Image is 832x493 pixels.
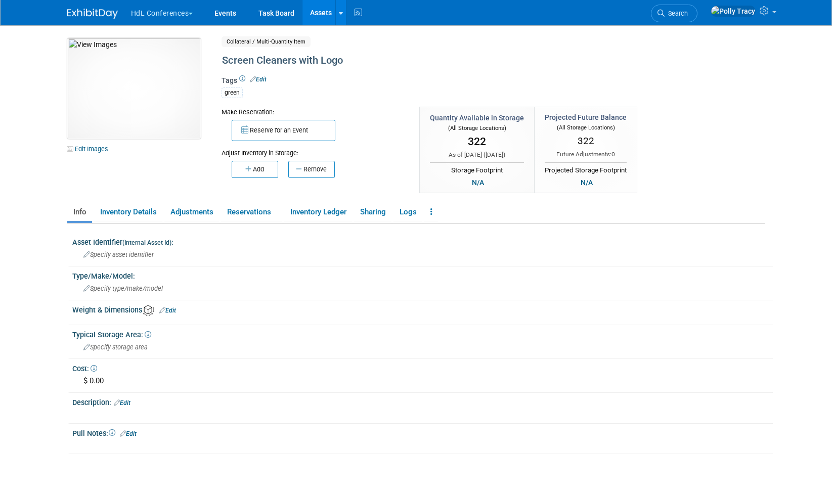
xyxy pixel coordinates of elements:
[393,203,422,221] a: Logs
[545,112,627,122] div: Projected Future Balance
[232,161,278,178] button: Add
[67,203,92,221] a: Info
[72,302,773,316] div: Weight & Dimensions
[159,307,176,314] a: Edit
[222,87,243,98] div: green
[67,9,118,19] img: ExhibitDay
[67,38,201,139] img: View Images
[486,151,503,158] span: [DATE]
[711,6,756,17] img: Polly Tracy
[284,203,352,221] a: Inventory Ledger
[72,331,151,339] span: Typical Storage Area:
[545,150,627,159] div: Future Adjustments:
[80,373,765,389] div: $ 0.00
[545,162,627,175] div: Projected Storage Footprint
[354,203,391,221] a: Sharing
[250,76,267,83] a: Edit
[288,161,335,178] button: Remove
[67,143,112,155] a: Edit Images
[545,122,627,132] div: (All Storage Locations)
[114,399,130,407] a: Edit
[469,177,487,188] div: N/A
[222,36,311,47] span: Collateral / Multi-Quantity Item
[83,343,148,351] span: Specify storage area
[578,135,594,147] span: 322
[143,305,154,316] img: Asset Weight and Dimensions
[430,151,524,159] div: As of [DATE] ( )
[221,203,282,221] a: Reservations
[72,361,773,374] div: Cost:
[611,151,615,158] span: 0
[218,52,682,70] div: Screen Cleaners with Logo
[578,177,596,188] div: N/A
[222,141,405,158] div: Adjust Inventory in Storage:
[72,268,773,281] div: Type/Make/Model:
[120,430,137,437] a: Edit
[222,75,682,105] div: Tags
[430,113,524,123] div: Quantity Available in Storage
[232,120,335,141] button: Reserve for an Event
[122,239,171,246] small: (Internal Asset Id)
[72,395,773,408] div: Description:
[430,162,524,175] div: Storage Footprint
[94,203,162,221] a: Inventory Details
[72,235,773,247] div: Asset Identifier :
[222,107,405,117] div: Make Reservation:
[72,426,773,439] div: Pull Notes:
[430,123,524,132] div: (All Storage Locations)
[83,285,163,292] span: Specify type/make/model
[665,10,688,17] span: Search
[83,251,154,258] span: Specify asset identifier
[651,5,697,22] a: Search
[164,203,219,221] a: Adjustments
[468,136,486,148] span: 322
